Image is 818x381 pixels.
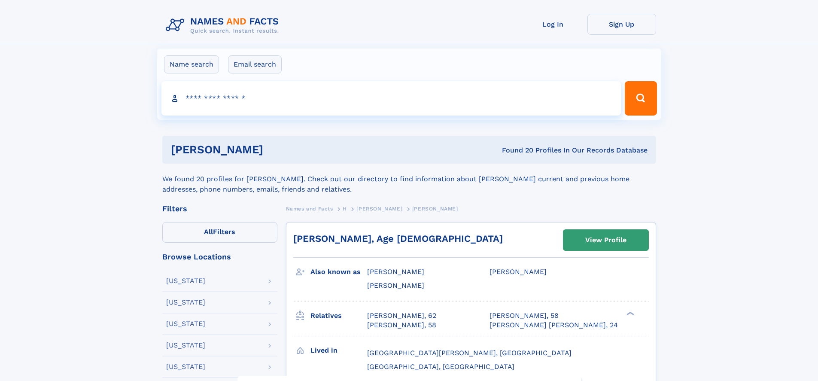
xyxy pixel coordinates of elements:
[367,311,436,320] a: [PERSON_NAME], 62
[343,203,347,214] a: H
[166,320,205,327] div: [US_STATE]
[166,299,205,306] div: [US_STATE]
[162,253,277,261] div: Browse Locations
[161,81,621,116] input: search input
[162,14,286,37] img: Logo Names and Facts
[585,230,626,250] div: View Profile
[356,206,402,212] span: [PERSON_NAME]
[490,311,559,320] a: [PERSON_NAME], 58
[367,281,424,290] span: [PERSON_NAME]
[519,14,587,35] a: Log In
[166,363,205,370] div: [US_STATE]
[383,146,648,155] div: Found 20 Profiles In Our Records Database
[162,164,656,195] div: We found 20 profiles for [PERSON_NAME]. Check out our directory to find information about [PERSON...
[490,268,547,276] span: [PERSON_NAME]
[624,311,635,316] div: ❯
[166,277,205,284] div: [US_STATE]
[310,265,367,279] h3: Also known as
[367,349,572,357] span: [GEOGRAPHIC_DATA][PERSON_NAME], [GEOGRAPHIC_DATA]
[164,55,219,73] label: Name search
[162,205,277,213] div: Filters
[162,222,277,243] label: Filters
[367,320,436,330] a: [PERSON_NAME], 58
[343,206,347,212] span: H
[412,206,458,212] span: [PERSON_NAME]
[310,343,367,358] h3: Lived in
[166,342,205,349] div: [US_STATE]
[286,203,333,214] a: Names and Facts
[228,55,282,73] label: Email search
[367,363,514,371] span: [GEOGRAPHIC_DATA], [GEOGRAPHIC_DATA]
[625,81,657,116] button: Search Button
[367,268,424,276] span: [PERSON_NAME]
[293,233,503,244] a: [PERSON_NAME], Age [DEMOGRAPHIC_DATA]
[563,230,648,250] a: View Profile
[204,228,213,236] span: All
[356,203,402,214] a: [PERSON_NAME]
[490,320,618,330] a: [PERSON_NAME] [PERSON_NAME], 24
[171,144,383,155] h1: [PERSON_NAME]
[587,14,656,35] a: Sign Up
[310,308,367,323] h3: Relatives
